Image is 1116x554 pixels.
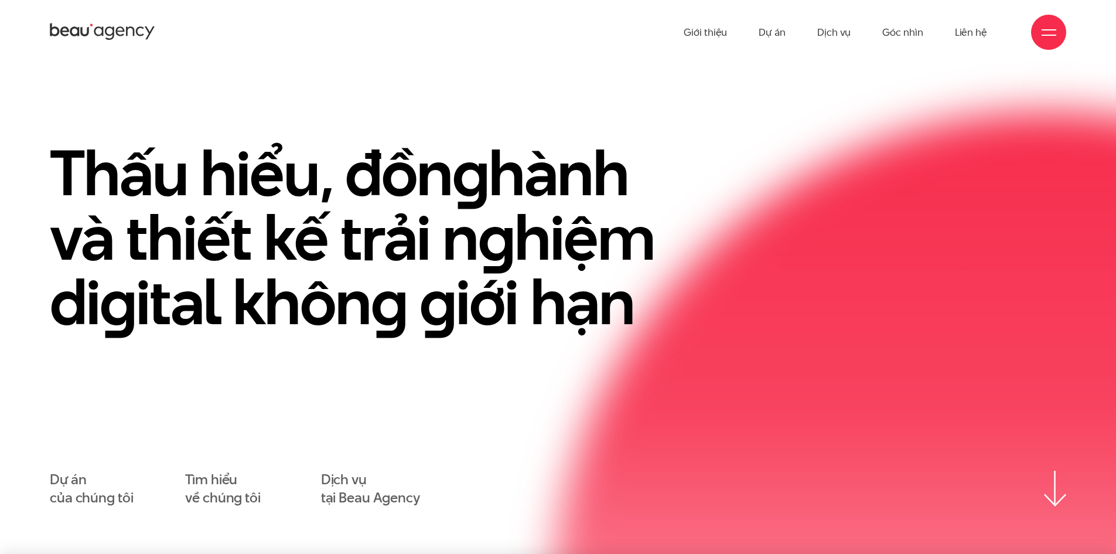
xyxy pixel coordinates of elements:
[452,129,489,217] en: g
[419,258,456,346] en: g
[50,141,694,334] h1: Thấu hiểu, đồn hành và thiết kế trải n hiệm di ital khôn iới hạn
[371,258,407,346] en: g
[321,471,420,507] a: Dịch vụtại Beau Agency
[50,471,133,507] a: Dự áncủa chúng tôi
[100,258,136,346] en: g
[185,471,261,507] a: Tìm hiểuvề chúng tôi
[478,193,514,281] en: g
